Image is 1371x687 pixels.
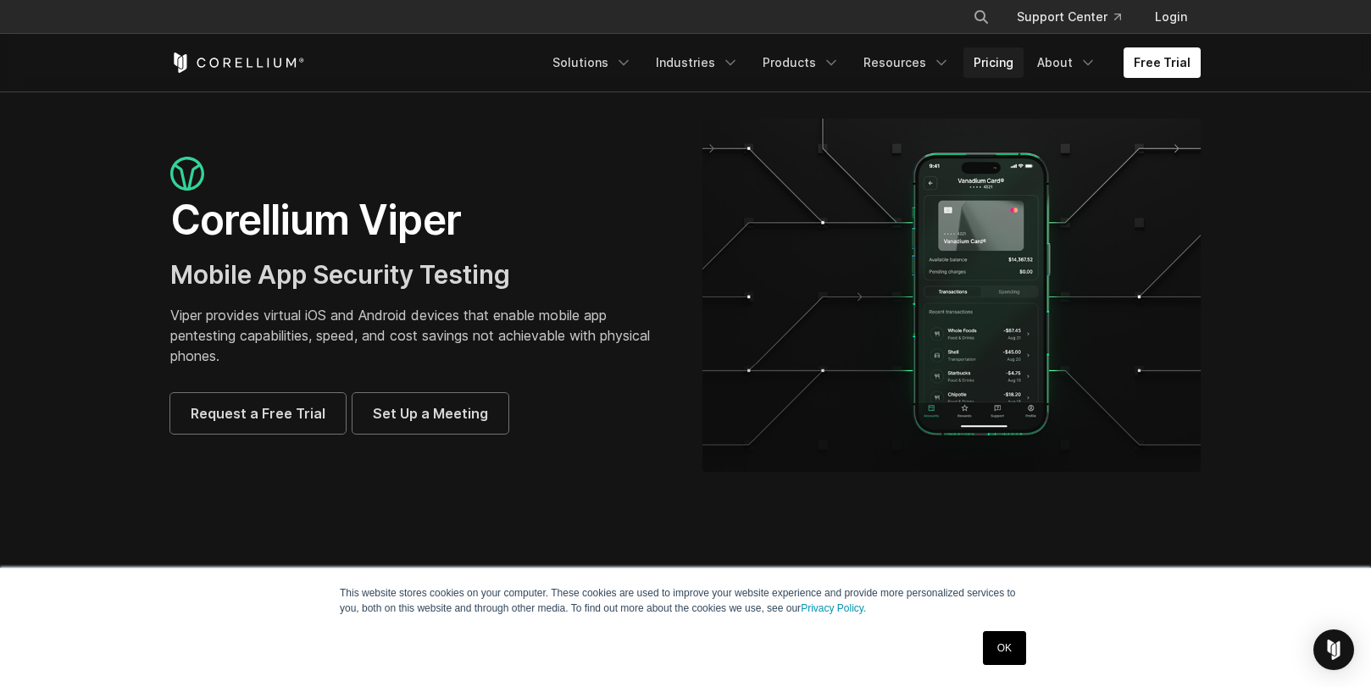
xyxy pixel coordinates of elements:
a: Login [1141,2,1201,32]
div: Navigation Menu [952,2,1201,32]
a: Support Center [1003,2,1135,32]
img: viper_icon_large [170,157,204,191]
a: OK [983,631,1026,665]
div: Open Intercom Messenger [1313,629,1354,670]
a: Products [752,47,850,78]
a: Industries [646,47,749,78]
button: Search [966,2,996,32]
a: Privacy Policy. [801,602,866,614]
span: Mobile App Security Testing [170,259,510,290]
a: Corellium Home [170,53,305,73]
a: Pricing [963,47,1024,78]
img: viper_hero [702,119,1201,472]
a: Request a Free Trial [170,393,346,434]
span: Set Up a Meeting [373,403,488,424]
a: Resources [853,47,960,78]
span: Request a Free Trial [191,403,325,424]
a: Free Trial [1124,47,1201,78]
h1: Corellium Viper [170,195,669,246]
a: About [1027,47,1107,78]
div: Navigation Menu [542,47,1201,78]
a: Set Up a Meeting [352,393,508,434]
p: This website stores cookies on your computer. These cookies are used to improve your website expe... [340,585,1031,616]
a: Solutions [542,47,642,78]
p: Viper provides virtual iOS and Android devices that enable mobile app pentesting capabilities, sp... [170,305,669,366]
